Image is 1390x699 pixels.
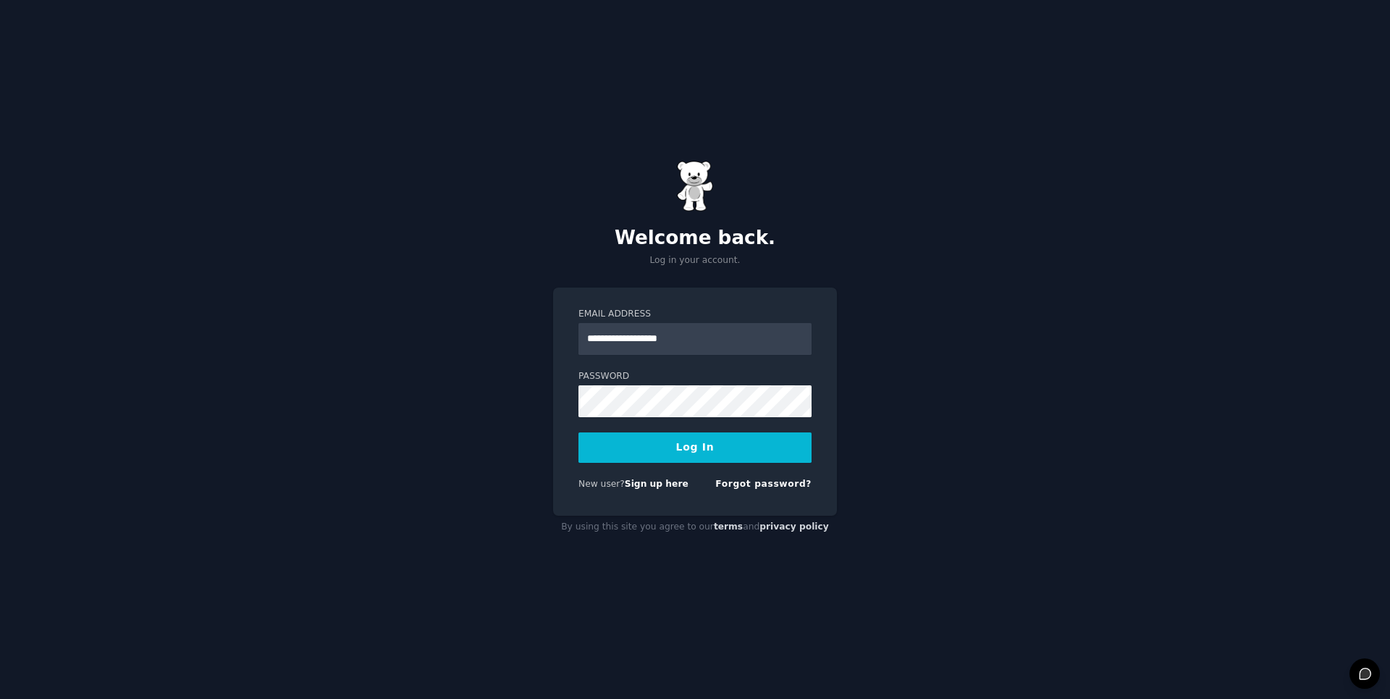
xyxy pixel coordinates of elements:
[759,522,829,532] a: privacy policy
[553,516,837,539] div: By using this site you agree to our and
[578,370,812,383] label: Password
[714,522,743,532] a: terms
[553,227,837,250] h2: Welcome back.
[715,479,812,489] a: Forgot password?
[578,479,625,489] span: New user?
[677,161,713,212] img: Gummy Bear
[578,432,812,463] button: Log In
[553,254,837,267] p: Log in your account.
[578,308,812,321] label: Email Address
[625,479,688,489] a: Sign up here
